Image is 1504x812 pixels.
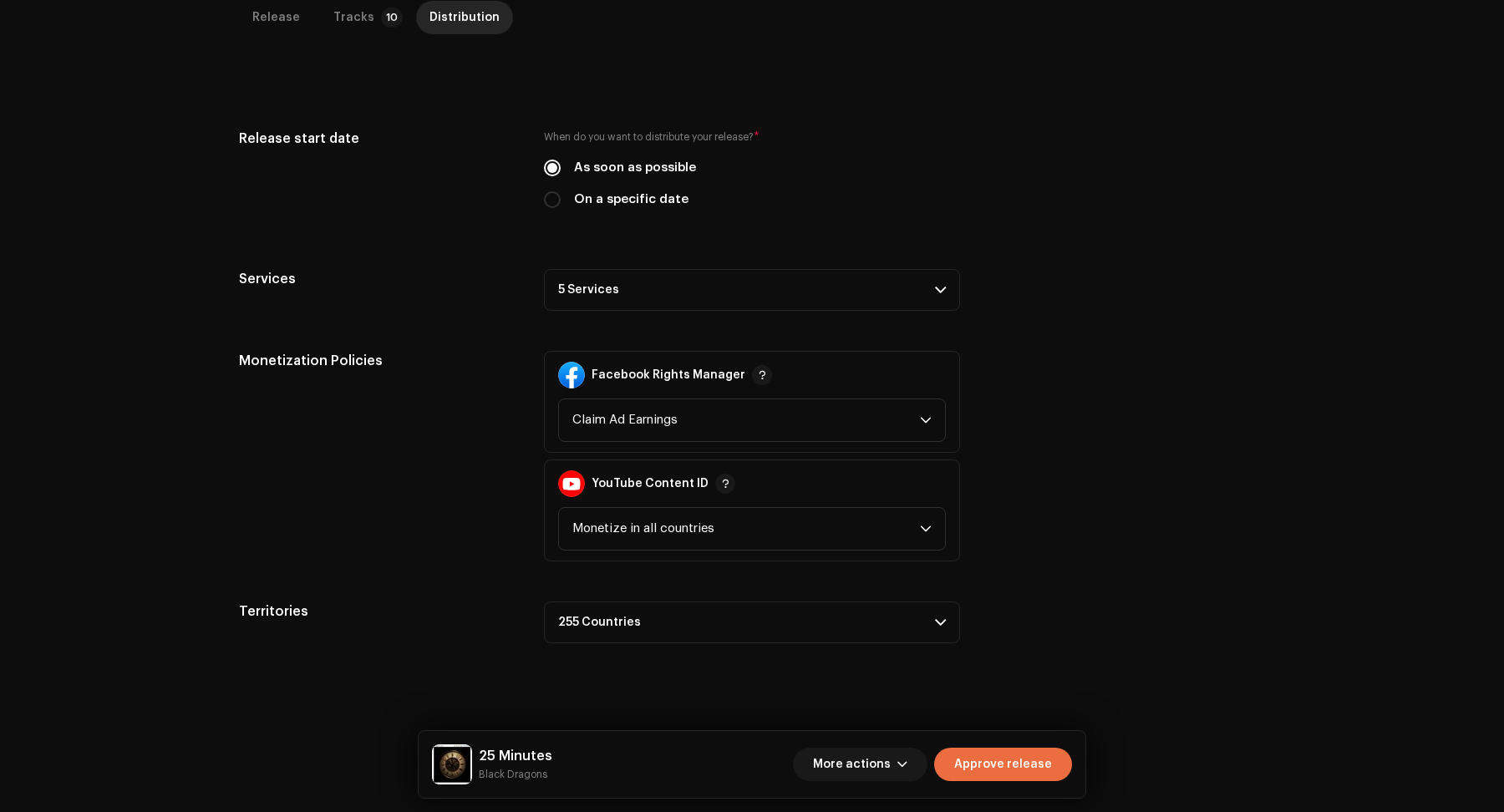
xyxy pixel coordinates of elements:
strong: YouTube Content ID [592,477,709,490]
button: More actions [793,748,927,781]
div: dropdown trigger [920,508,932,550]
h5: 25 Minutes [479,746,552,766]
h5: Release start date [239,129,517,149]
p-accordion-header: 5 Services [544,269,960,311]
h5: Services [239,269,517,289]
label: As soon as possible [574,159,696,177]
button: Approve release [934,748,1072,781]
span: More actions [813,748,891,781]
h5: Monetization Policies [239,351,517,371]
label: On a specific date [574,190,688,209]
span: Monetize in all countries [572,508,920,550]
small: 25 Minutes [479,766,552,783]
h5: Territories [239,601,517,622]
strong: Facebook Rights Manager [592,368,745,382]
img: 2d0f947b-8ad8-4b5f-997d-56494e6f0180 [432,744,472,784]
span: Claim Ad Earnings [572,399,920,441]
div: dropdown trigger [920,399,932,441]
span: Approve release [954,748,1052,781]
p-accordion-header: 255 Countries [544,601,960,643]
small: When do you want to distribute your release? [544,129,754,145]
